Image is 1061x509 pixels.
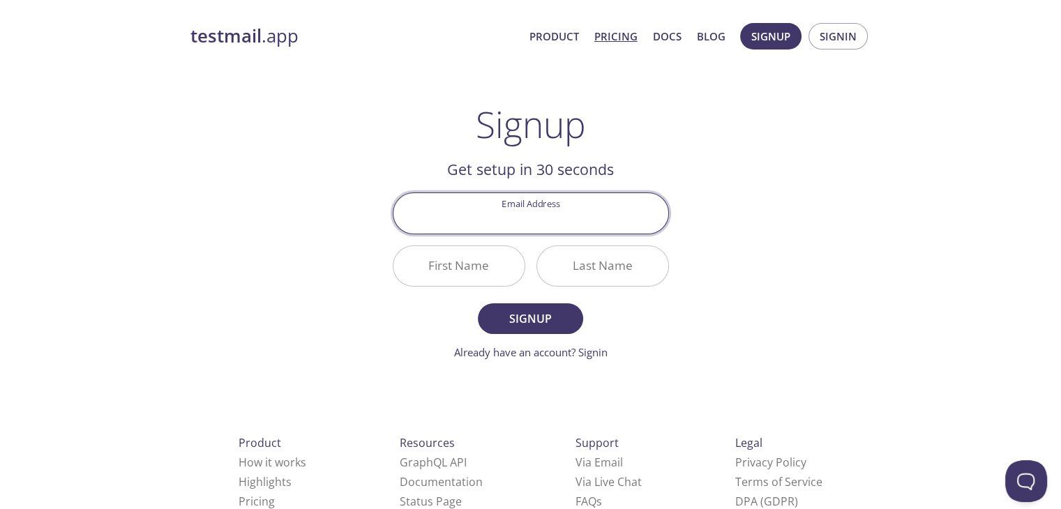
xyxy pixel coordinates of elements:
span: s [596,494,602,509]
span: Resources [400,435,455,450]
a: Privacy Policy [735,455,806,470]
a: Blog [697,27,725,45]
a: Already have an account? Signin [454,345,608,359]
a: GraphQL API [400,455,467,470]
span: Signin [820,27,857,45]
a: Pricing [594,27,638,45]
a: Terms of Service [735,474,822,489]
button: Signup [478,303,582,334]
span: Signup [751,27,790,45]
button: Signin [808,23,868,50]
a: Status Page [400,494,462,509]
strong: testmail [190,24,262,48]
a: Product [529,27,579,45]
a: Highlights [239,474,292,489]
a: How it works [239,455,306,470]
a: Docs [653,27,682,45]
button: Signup [740,23,802,50]
span: Signup [493,309,567,328]
a: DPA (GDPR) [735,494,798,509]
a: Pricing [239,494,275,509]
a: Documentation [400,474,483,489]
h1: Signup [476,103,586,145]
a: testmail.app [190,24,518,48]
span: Support [575,435,619,450]
h2: Get setup in 30 seconds [393,158,669,181]
span: Product [239,435,281,450]
a: Via Live Chat [575,474,642,489]
a: FAQ [575,494,602,509]
span: Legal [735,435,762,450]
iframe: Help Scout Beacon - Open [1005,460,1047,502]
a: Via Email [575,455,623,470]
